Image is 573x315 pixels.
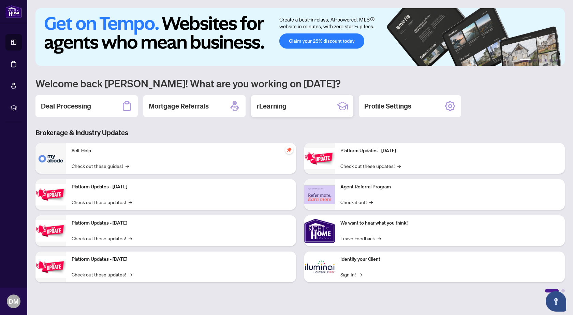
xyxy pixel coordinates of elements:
[129,198,132,206] span: →
[555,59,558,62] button: 6
[35,220,66,242] img: Platform Updates - July 21, 2025
[340,271,362,278] a: Sign In!→
[72,162,129,170] a: Check out these guides!→
[340,162,401,170] a: Check out these updates!→
[5,5,22,18] img: logo
[546,291,566,312] button: Open asap
[256,101,286,111] h2: rLearning
[9,297,18,306] span: DM
[340,198,373,206] a: Check it out!→
[358,271,362,278] span: →
[539,59,542,62] button: 3
[72,234,132,242] a: Check out these updates!→
[397,162,401,170] span: →
[129,234,132,242] span: →
[304,185,335,204] img: Agent Referral Program
[72,183,291,191] p: Platform Updates - [DATE]
[35,8,565,66] img: Slide 0
[35,184,66,205] img: Platform Updates - September 16, 2025
[72,219,291,227] p: Platform Updates - [DATE]
[369,198,373,206] span: →
[544,59,547,62] button: 4
[340,256,559,263] p: Identify your Client
[72,256,291,263] p: Platform Updates - [DATE]
[129,271,132,278] span: →
[126,162,129,170] span: →
[35,143,66,174] img: Self-Help
[364,101,411,111] h2: Profile Settings
[35,128,565,138] h3: Brokerage & Industry Updates
[304,215,335,246] img: We want to hear what you think!
[72,147,291,155] p: Self-Help
[35,256,66,278] img: Platform Updates - July 8, 2025
[340,183,559,191] p: Agent Referral Program
[285,146,293,154] span: pushpin
[72,198,132,206] a: Check out these updates!→
[304,148,335,169] img: Platform Updates - June 23, 2025
[550,59,553,62] button: 5
[35,77,565,90] h1: Welcome back [PERSON_NAME]! What are you working on [DATE]?
[533,59,536,62] button: 2
[304,252,335,282] img: Identify your Client
[340,147,559,155] p: Platform Updates - [DATE]
[149,101,209,111] h2: Mortgage Referrals
[520,59,531,62] button: 1
[378,234,381,242] span: →
[340,234,381,242] a: Leave Feedback→
[41,101,91,111] h2: Deal Processing
[340,219,559,227] p: We want to hear what you think!
[72,271,132,278] a: Check out these updates!→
